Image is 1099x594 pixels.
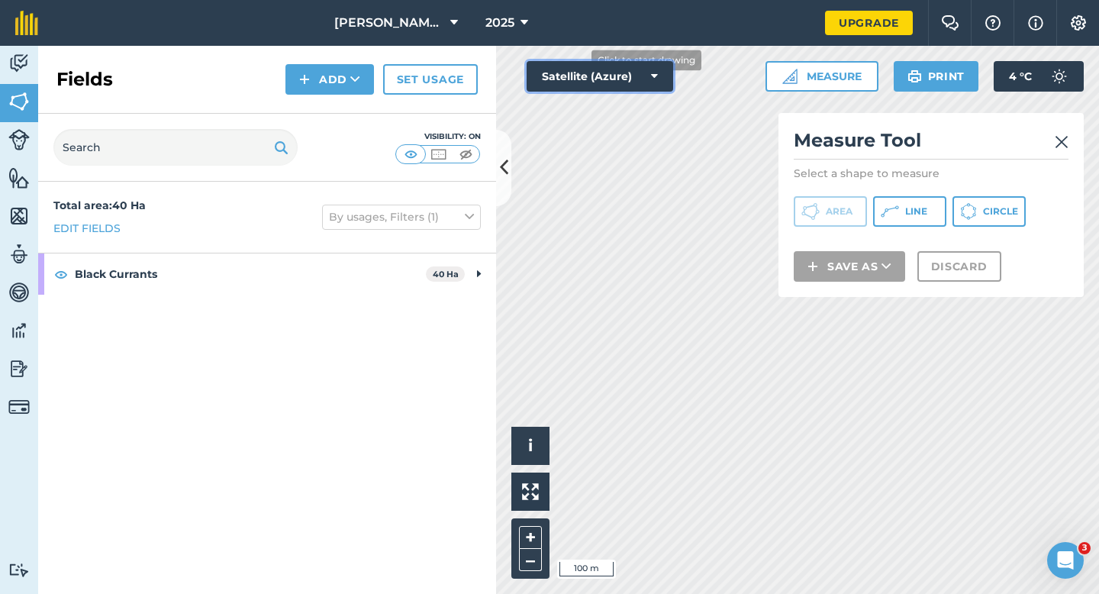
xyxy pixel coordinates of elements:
[8,205,30,228] img: svg+xml;base64,PHN2ZyB4bWxucz0iaHR0cDovL3d3dy53My5vcmcvMjAwMC9zdmciIHdpZHRoPSI1NiIgaGVpZ2h0PSI2MC...
[794,196,867,227] button: Area
[8,357,30,380] img: svg+xml;base64,PD94bWwgdmVyc2lvbj0iMS4wIiBlbmNvZGluZz0idXRmLTgiPz4KPCEtLSBHZW5lcmF0b3I6IEFkb2JlIE...
[807,257,818,276] img: svg+xml;base64,PHN2ZyB4bWxucz0iaHR0cDovL3d3dy53My5vcmcvMjAwMC9zdmciIHdpZHRoPSIxNCIgaGVpZ2h0PSIyNC...
[794,166,1068,181] p: Select a shape to measure
[907,67,922,86] img: svg+xml;base64,PHN2ZyB4bWxucz0iaHR0cDovL3d3dy53My5vcmcvMjAwMC9zdmciIHdpZHRoPSIxOSIgaGVpZ2h0PSIyNC...
[8,243,30,266] img: svg+xml;base64,PD94bWwgdmVyc2lvbj0iMS4wIiBlbmNvZGluZz0idXRmLTgiPz4KPCEtLSBHZW5lcmF0b3I6IEFkb2JlIE...
[825,11,913,35] a: Upgrade
[1028,14,1043,32] img: svg+xml;base64,PHN2ZyB4bWxucz0iaHR0cDovL3d3dy53My5vcmcvMjAwMC9zdmciIHdpZHRoPSIxNyIgaGVpZ2h0PSIxNy...
[395,131,481,143] div: Visibility: On
[522,483,539,500] img: Four arrows, one pointing top left, one top right, one bottom right and the last bottom left
[1055,133,1068,151] img: svg+xml;base64,PHN2ZyB4bWxucz0iaHR0cDovL3d3dy53My5vcmcvMjAwMC9zdmciIHdpZHRoPSIyMiIgaGVpZ2h0PSIzMC...
[528,436,533,455] span: i
[433,269,459,279] strong: 40 Ha
[383,64,478,95] a: Set usage
[1009,61,1032,92] span: 4 ° C
[511,427,549,465] button: i
[299,70,310,89] img: svg+xml;base64,PHN2ZyB4bWxucz0iaHR0cDovL3d3dy53My5vcmcvMjAwMC9zdmciIHdpZHRoPSIxNCIgaGVpZ2h0PSIyNC...
[8,319,30,342] img: svg+xml;base64,PD94bWwgdmVyc2lvbj0iMS4wIiBlbmNvZGluZz0idXRmLTgiPz4KPCEtLSBHZW5lcmF0b3I6IEFkb2JlIE...
[794,128,1068,160] h2: Measure Tool
[873,196,946,227] button: Line
[285,64,374,95] button: Add
[826,205,852,218] span: Area
[456,147,475,162] img: svg+xml;base64,PHN2ZyB4bWxucz0iaHR0cDovL3d3dy53My5vcmcvMjAwMC9zdmciIHdpZHRoPSI1MCIgaGVpZ2h0PSI0MC...
[54,265,68,283] img: svg+xml;base64,PHN2ZyB4bWxucz0iaHR0cDovL3d3dy53My5vcmcvMjAwMC9zdmciIHdpZHRoPSIxOCIgaGVpZ2h0PSIyNC...
[1047,542,1084,579] iframe: Intercom live chat
[519,526,542,549] button: +
[401,147,421,162] img: svg+xml;base64,PHN2ZyB4bWxucz0iaHR0cDovL3d3dy53My5vcmcvMjAwMC9zdmciIHdpZHRoPSI1MCIgaGVpZ2h0PSI0MC...
[765,61,878,92] button: Measure
[53,199,146,212] strong: Total area : 40 Ha
[8,90,30,113] img: svg+xml;base64,PHN2ZyB4bWxucz0iaHR0cDovL3d3dy53My5vcmcvMjAwMC9zdmciIHdpZHRoPSI1NiIgaGVpZ2h0PSI2MC...
[8,281,30,304] img: svg+xml;base64,PD94bWwgdmVyc2lvbj0iMS4wIiBlbmNvZGluZz0idXRmLTgiPz4KPCEtLSBHZW5lcmF0b3I6IEFkb2JlIE...
[952,196,1026,227] button: Circle
[994,61,1084,92] button: 4 °C
[984,15,1002,31] img: A question mark icon
[1044,61,1075,92] img: svg+xml;base64,PD94bWwgdmVyc2lvbj0iMS4wIiBlbmNvZGluZz0idXRmLTgiPz4KPCEtLSBHZW5lcmF0b3I6IEFkb2JlIE...
[334,14,444,32] span: [PERSON_NAME] Cropping LTD
[983,205,1018,218] span: Circle
[519,549,542,571] button: –
[274,138,288,157] img: svg+xml;base64,PHN2ZyB4bWxucz0iaHR0cDovL3d3dy53My5vcmcvMjAwMC9zdmciIHdpZHRoPSIxOSIgaGVpZ2h0PSIyNC...
[8,563,30,577] img: svg+xml;base64,PD94bWwgdmVyc2lvbj0iMS4wIiBlbmNvZGluZz0idXRmLTgiPz4KPCEtLSBHZW5lcmF0b3I6IEFkb2JlIE...
[15,11,38,35] img: fieldmargin Logo
[8,396,30,418] img: svg+xml;base64,PD94bWwgdmVyc2lvbj0iMS4wIiBlbmNvZGluZz0idXRmLTgiPz4KPCEtLSBHZW5lcmF0b3I6IEFkb2JlIE...
[53,129,298,166] input: Search
[917,251,1001,282] button: Discard
[782,69,798,84] img: Ruler icon
[322,205,481,229] button: By usages, Filters (1)
[485,14,514,32] span: 2025
[38,253,496,295] div: Black Currants40 Ha
[53,220,121,237] a: Edit fields
[941,15,959,31] img: Two speech bubbles overlapping with the left bubble in the forefront
[75,253,426,295] strong: Black Currants
[591,50,701,70] div: Click to start drawing
[429,147,448,162] img: svg+xml;base64,PHN2ZyB4bWxucz0iaHR0cDovL3d3dy53My5vcmcvMjAwMC9zdmciIHdpZHRoPSI1MCIgaGVpZ2h0PSI0MC...
[527,61,673,92] button: Satellite (Azure)
[8,129,30,150] img: svg+xml;base64,PD94bWwgdmVyc2lvbj0iMS4wIiBlbmNvZGluZz0idXRmLTgiPz4KPCEtLSBHZW5lcmF0b3I6IEFkb2JlIE...
[794,251,905,282] button: Save as
[894,61,979,92] button: Print
[8,166,30,189] img: svg+xml;base64,PHN2ZyB4bWxucz0iaHR0cDovL3d3dy53My5vcmcvMjAwMC9zdmciIHdpZHRoPSI1NiIgaGVpZ2h0PSI2MC...
[905,205,927,218] span: Line
[1078,542,1091,554] span: 3
[8,52,30,75] img: svg+xml;base64,PD94bWwgdmVyc2lvbj0iMS4wIiBlbmNvZGluZz0idXRmLTgiPz4KPCEtLSBHZW5lcmF0b3I6IEFkb2JlIE...
[56,67,113,92] h2: Fields
[1069,15,1088,31] img: A cog icon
